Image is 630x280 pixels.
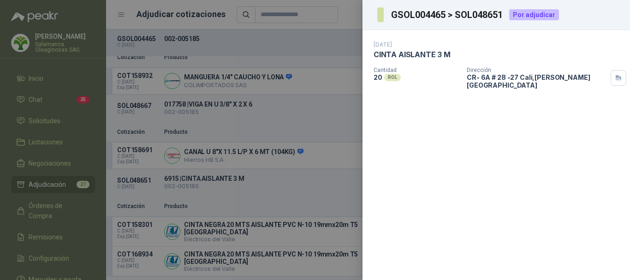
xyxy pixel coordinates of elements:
h3: GSOL004465 > SOL048651 [391,10,504,19]
div: Por adjudicar [509,9,559,20]
p: [DATE] [374,41,392,48]
p: 20 [374,73,382,81]
p: Dirección [467,67,607,73]
p: CR- 6A # 28 -27 Cali , [PERSON_NAME][GEOGRAPHIC_DATA] [467,73,607,89]
p: Cantidad [374,67,459,73]
div: ROL [384,74,401,81]
p: CINTA AISLANTE 3 M [374,50,451,60]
